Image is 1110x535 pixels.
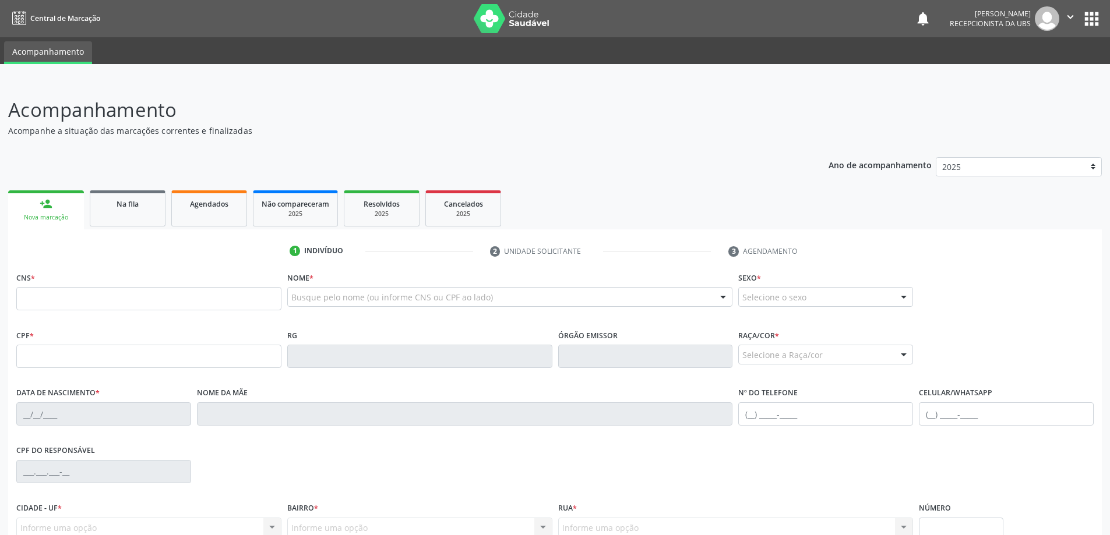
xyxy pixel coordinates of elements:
label: CNS [16,269,35,287]
label: CPF [16,327,34,345]
label: Bairro [287,499,318,518]
span: Selecione o sexo [742,291,806,303]
input: (__) _____-_____ [919,402,1094,426]
label: Celular/WhatsApp [919,384,992,402]
span: Não compareceram [262,199,329,209]
i:  [1064,10,1077,23]
label: Raça/cor [738,327,779,345]
button: apps [1081,9,1102,29]
a: Acompanhamento [4,41,92,64]
div: 2025 [434,210,492,218]
label: Data de nascimento [16,384,100,402]
div: 2025 [262,210,329,218]
div: person_add [40,197,52,210]
div: Nova marcação [16,213,76,222]
label: Nº do Telefone [738,384,798,402]
label: Sexo [738,269,761,287]
p: Ano de acompanhamento [829,157,932,172]
label: Nome [287,269,313,287]
input: ___.___.___-__ [16,460,191,483]
label: RG [287,327,297,345]
p: Acompanhe a situação das marcações correntes e finalizadas [8,125,774,137]
img: img [1035,6,1059,31]
span: Na fila [117,199,139,209]
label: CPF do responsável [16,442,95,460]
span: Selecione a Raça/cor [742,349,823,361]
div: 2025 [353,210,411,218]
div: Indivíduo [304,246,343,256]
div: [PERSON_NAME] [950,9,1031,19]
span: Resolvidos [364,199,400,209]
a: Central de Marcação [8,9,100,28]
span: Busque pelo nome (ou informe CNS ou CPF ao lado) [291,291,493,303]
label: Órgão emissor [558,327,618,345]
button:  [1059,6,1081,31]
input: (__) _____-_____ [738,402,913,426]
button: notifications [915,10,931,27]
label: Número [919,499,951,518]
div: 1 [290,246,300,256]
span: Cancelados [444,199,483,209]
input: __/__/____ [16,402,191,426]
p: Acompanhamento [8,95,774,125]
span: Central de Marcação [30,13,100,23]
span: Recepcionista da UBS [950,19,1031,29]
label: Rua [558,499,577,518]
span: Agendados [190,199,228,209]
label: Nome da mãe [197,384,248,402]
